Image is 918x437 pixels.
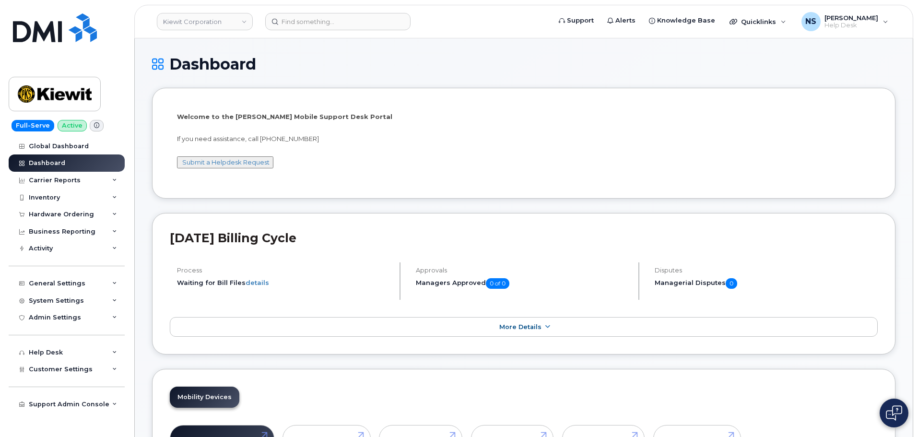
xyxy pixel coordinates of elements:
h1: Dashboard [152,56,895,72]
a: details [246,279,269,286]
h4: Approvals [416,267,630,274]
a: Mobility Devices [170,387,239,408]
span: More Details [499,323,541,331]
p: If you need assistance, call [PHONE_NUMBER] [177,134,871,143]
h5: Managers Approved [416,278,630,289]
h4: Process [177,267,391,274]
li: Waiting for Bill Files [177,278,391,287]
span: 0 [726,278,737,289]
span: 0 of 0 [486,278,509,289]
h4: Disputes [655,267,878,274]
h2: [DATE] Billing Cycle [170,231,878,245]
img: Open chat [886,405,902,421]
button: Submit a Helpdesk Request [177,156,273,168]
p: Welcome to the [PERSON_NAME] Mobile Support Desk Portal [177,112,871,121]
h5: Managerial Disputes [655,278,878,289]
a: Submit a Helpdesk Request [182,158,270,166]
